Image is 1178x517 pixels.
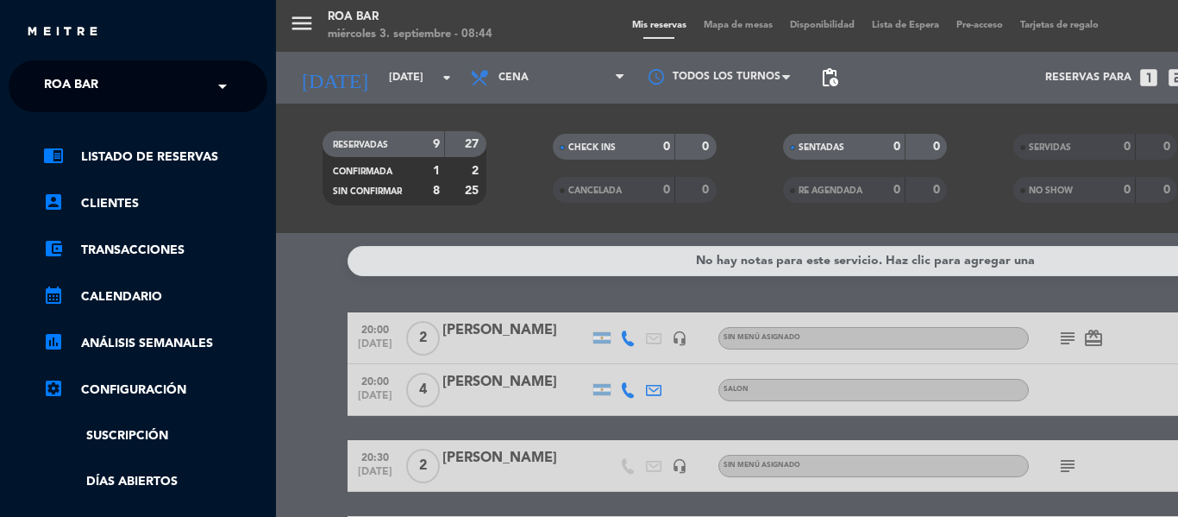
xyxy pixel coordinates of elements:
img: MEITRE [26,26,99,39]
span: pending_actions [819,67,840,88]
a: calendar_monthCalendario [43,287,267,307]
a: account_balance_walletTransacciones [43,240,267,261]
i: assessment [43,331,64,352]
i: settings_applications [43,378,64,399]
i: calendar_month [43,285,64,306]
i: account_balance_wallet [43,238,64,259]
a: Días abiertos [43,472,267,492]
a: assessmentANÁLISIS SEMANALES [43,333,267,354]
i: account_box [43,192,64,212]
a: Suscripción [43,426,267,446]
a: Configuración [43,380,267,400]
a: chrome_reader_modeListado de Reservas [43,147,267,167]
span: ROA BAR [44,68,98,104]
a: account_boxClientes [43,193,267,214]
i: chrome_reader_mode [43,145,64,166]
